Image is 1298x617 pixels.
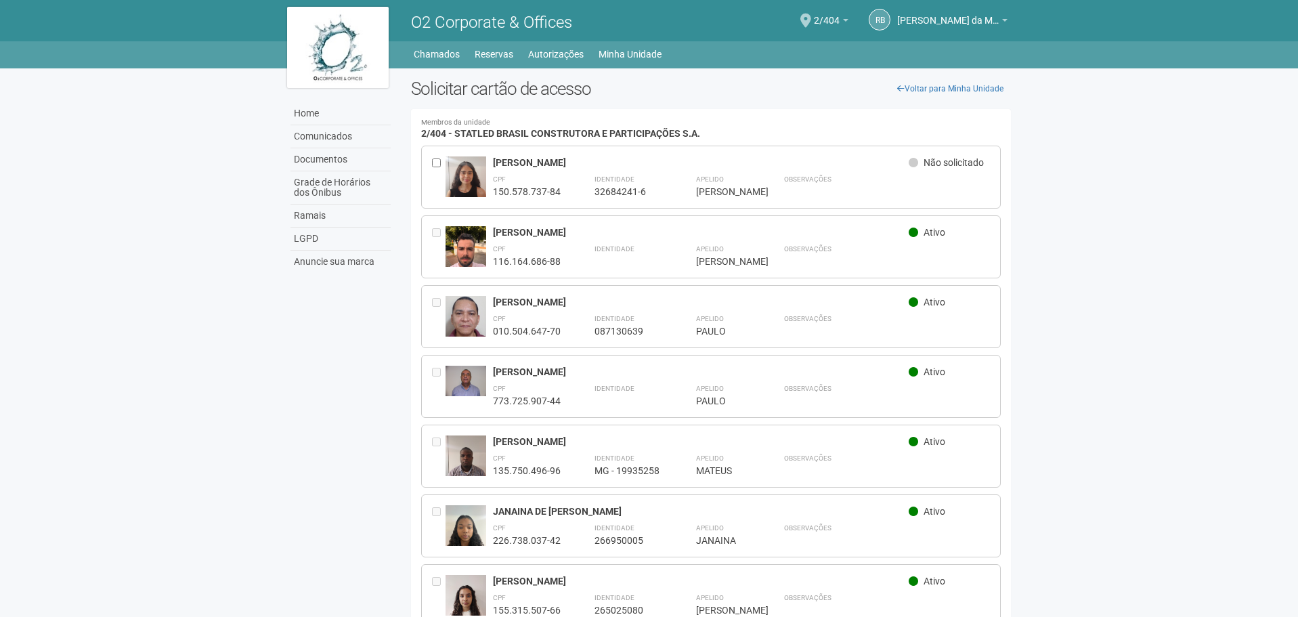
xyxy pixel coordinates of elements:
strong: Identidade [594,315,634,322]
img: user.jpg [446,156,486,204]
div: 773.725.907-44 [493,395,561,407]
div: PAULO [696,325,750,337]
img: user.jpg [446,366,486,396]
strong: Apelido [696,454,724,462]
a: Autorizações [528,45,584,64]
a: RB [869,9,890,30]
strong: Observações [784,245,831,253]
div: JANAINA [696,534,750,547]
div: MATEUS [696,465,750,477]
span: Ativo [924,366,945,377]
a: Anuncie sua marca [290,251,391,273]
strong: Observações [784,385,831,392]
strong: Observações [784,524,831,532]
strong: CPF [493,315,506,322]
div: Entre em contato com a Aministração para solicitar o cancelamento ou 2a via [432,296,446,337]
span: O2 Corporate & Offices [411,13,572,32]
strong: CPF [493,175,506,183]
h2: Solicitar cartão de acesso [411,79,1012,99]
div: Entre em contato com a Aministração para solicitar o cancelamento ou 2a via [432,505,446,547]
span: Ativo [924,436,945,447]
strong: Apelido [696,315,724,322]
div: [PERSON_NAME] [696,255,750,268]
img: logo.jpg [287,7,389,88]
strong: Apelido [696,245,724,253]
div: [PERSON_NAME] [493,575,909,587]
strong: Apelido [696,385,724,392]
div: 116.164.686-88 [493,255,561,268]
div: 150.578.737-84 [493,186,561,198]
a: LGPD [290,228,391,251]
a: Chamados [414,45,460,64]
span: Ativo [924,576,945,587]
span: Raul Barrozo da Motta Junior [897,2,999,26]
a: Voltar para Minha Unidade [890,79,1011,99]
strong: CPF [493,245,506,253]
a: Ramais [290,205,391,228]
strong: CPF [493,454,506,462]
div: [PERSON_NAME] [493,435,909,448]
span: Não solicitado [924,157,984,168]
div: 266950005 [594,534,662,547]
strong: Identidade [594,175,634,183]
div: Entre em contato com a Aministração para solicitar o cancelamento ou 2a via [432,575,446,616]
div: MG - 19935258 [594,465,662,477]
h4: 2/404 - STATLED BRASIL CONSTRUTORA E PARTICIPAÇÕES S.A. [421,119,1001,139]
a: Comunicados [290,125,391,148]
strong: Observações [784,315,831,322]
a: Documentos [290,148,391,171]
a: Home [290,102,391,125]
div: 155.315.507-66 [493,604,561,616]
div: Entre em contato com a Aministração para solicitar o cancelamento ou 2a via [432,435,446,477]
strong: Observações [784,594,831,601]
a: Grade de Horários dos Ônibus [290,171,391,205]
div: 010.504.647-70 [493,325,561,337]
div: 226.738.037-42 [493,534,561,547]
div: 087130639 [594,325,662,337]
strong: Identidade [594,524,634,532]
strong: Apelido [696,175,724,183]
div: JANAINA DE [PERSON_NAME] [493,505,909,517]
strong: Apelido [696,594,724,601]
span: Ativo [924,297,945,307]
strong: CPF [493,594,506,601]
div: [PERSON_NAME] [493,156,909,169]
div: Entre em contato com a Aministração para solicitar o cancelamento ou 2a via [432,226,446,268]
div: 265025080 [594,604,662,616]
div: [PERSON_NAME] [493,366,909,378]
strong: Apelido [696,524,724,532]
div: [PERSON_NAME] [696,604,750,616]
div: 32684241-6 [594,186,662,198]
div: PAULO [696,395,750,407]
a: Minha Unidade [599,45,662,64]
strong: Observações [784,175,831,183]
div: [PERSON_NAME] [493,226,909,238]
img: user.jpg [446,296,486,363]
span: Ativo [924,506,945,517]
strong: CPF [493,524,506,532]
a: Reservas [475,45,513,64]
strong: CPF [493,385,506,392]
img: user.jpg [446,435,486,490]
img: user.jpg [446,226,486,280]
div: 135.750.496-96 [493,465,561,477]
strong: Identidade [594,594,634,601]
strong: Identidade [594,385,634,392]
span: 2/404 [814,2,840,26]
small: Membros da unidade [421,119,1001,127]
span: Ativo [924,227,945,238]
div: [PERSON_NAME] [696,186,750,198]
img: user.jpg [446,505,486,559]
strong: Observações [784,454,831,462]
div: [PERSON_NAME] [493,296,909,308]
strong: Identidade [594,454,634,462]
a: [PERSON_NAME] da Motta Junior [897,17,1008,28]
div: Entre em contato com a Aministração para solicitar o cancelamento ou 2a via [432,366,446,407]
strong: Identidade [594,245,634,253]
a: 2/404 [814,17,848,28]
